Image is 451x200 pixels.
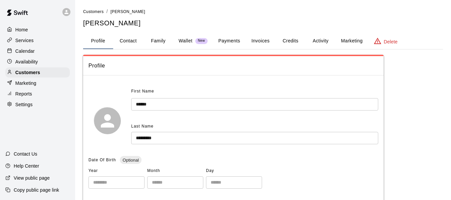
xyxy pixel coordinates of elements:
p: Home [15,26,28,33]
span: Date Of Birth [88,158,116,162]
a: Settings [5,99,70,110]
nav: breadcrumb [83,8,443,15]
button: Credits [275,33,305,49]
button: Invoices [245,33,275,49]
p: Reports [15,90,32,97]
p: Services [15,37,34,44]
a: Services [5,35,70,45]
p: Copy public page link [14,187,59,193]
a: Customers [5,67,70,77]
button: Contact [113,33,143,49]
li: / [106,8,108,15]
span: Month [147,166,203,176]
p: Settings [15,101,33,108]
a: Home [5,25,70,35]
span: Profile [88,61,378,70]
p: View public page [14,175,50,181]
p: Delete [384,38,398,45]
a: Reports [5,89,70,99]
button: Activity [305,33,335,49]
p: Calendar [15,48,35,54]
a: Customers [83,9,104,14]
p: Wallet [179,37,193,44]
a: Availability [5,57,70,67]
a: Calendar [5,46,70,56]
p: Marketing [15,80,36,86]
span: Optional [120,158,141,163]
p: Customers [15,69,40,76]
span: Day [206,166,262,176]
h5: [PERSON_NAME] [83,19,443,28]
span: [PERSON_NAME] [110,9,145,14]
button: Profile [83,33,113,49]
span: First Name [131,86,154,97]
span: New [195,39,208,43]
span: Year [88,166,145,176]
span: Last Name [131,124,154,129]
button: Payments [213,33,245,49]
a: Marketing [5,78,70,88]
button: Marketing [335,33,368,49]
p: Availability [15,58,38,65]
button: Family [143,33,173,49]
p: Help Center [14,163,39,169]
p: Contact Us [14,151,37,157]
div: basic tabs example [83,33,443,49]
